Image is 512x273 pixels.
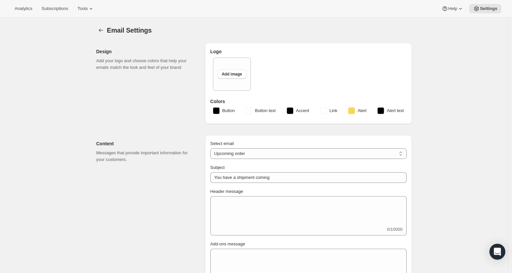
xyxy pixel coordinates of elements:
span: Help [448,6,457,11]
span: Button [222,107,235,114]
button: Accent [283,105,313,116]
span: Alert [358,107,366,114]
span: Link [329,107,337,114]
button: Alert text [373,105,408,116]
span: Email Settings [107,27,152,34]
span: Header message [210,189,243,194]
button: Alert [344,105,370,116]
span: Select email [210,141,234,146]
span: Subscriptions [42,6,68,11]
span: Add-ons message [210,241,245,246]
button: Tools [73,4,98,13]
span: Subject [210,165,225,170]
span: Settings [480,6,497,11]
span: Accent [296,107,309,114]
button: Settings [469,4,501,13]
button: Settings [96,26,106,35]
h2: Content [96,140,194,147]
h3: Logo [210,48,407,55]
div: Open Intercom Messenger [489,244,505,260]
p: Add your logo and choose colors that help your emails match the look and feel of your brand [96,58,194,71]
button: Subscriptions [38,4,72,13]
button: Link [316,105,341,116]
span: Alert text [387,107,404,114]
button: Help [438,4,468,13]
span: Button text [255,107,275,114]
button: Button text [242,105,279,116]
span: Tools [77,6,88,11]
span: Add image [222,71,242,77]
button: Analytics [11,4,36,13]
h3: Colors [210,98,407,105]
p: Messages that provide important information for your customers. [96,150,194,163]
span: Analytics [15,6,32,11]
button: Add image [218,69,246,79]
button: Button [209,105,239,116]
h2: Design [96,48,194,55]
